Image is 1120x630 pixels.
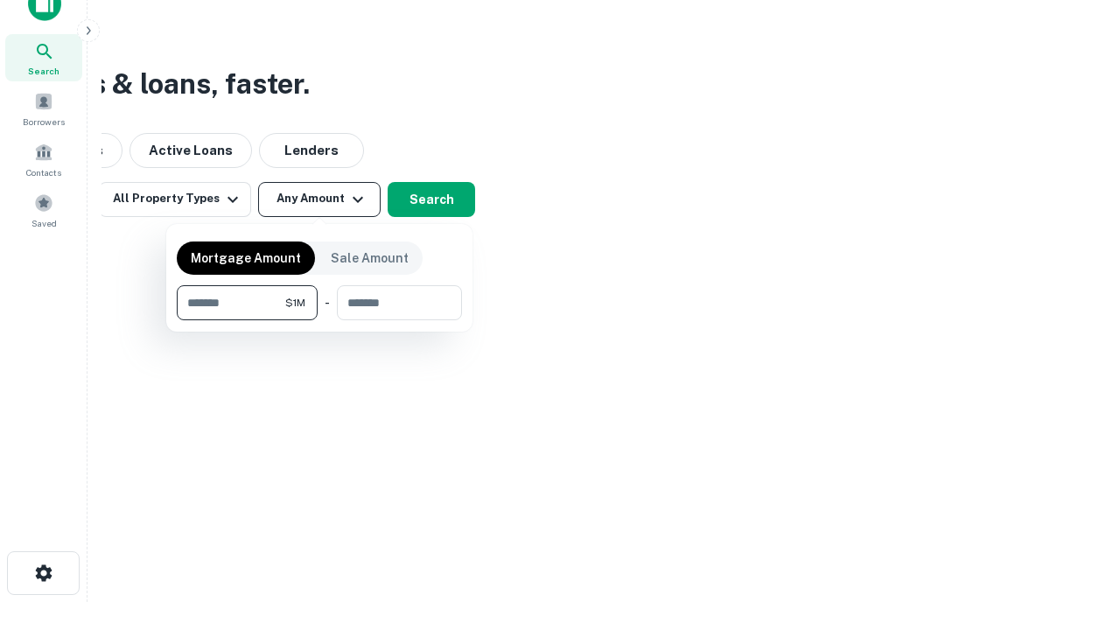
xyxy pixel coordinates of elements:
[331,248,409,268] p: Sale Amount
[325,285,330,320] div: -
[191,248,301,268] p: Mortgage Amount
[285,295,305,311] span: $1M
[1032,490,1120,574] iframe: Chat Widget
